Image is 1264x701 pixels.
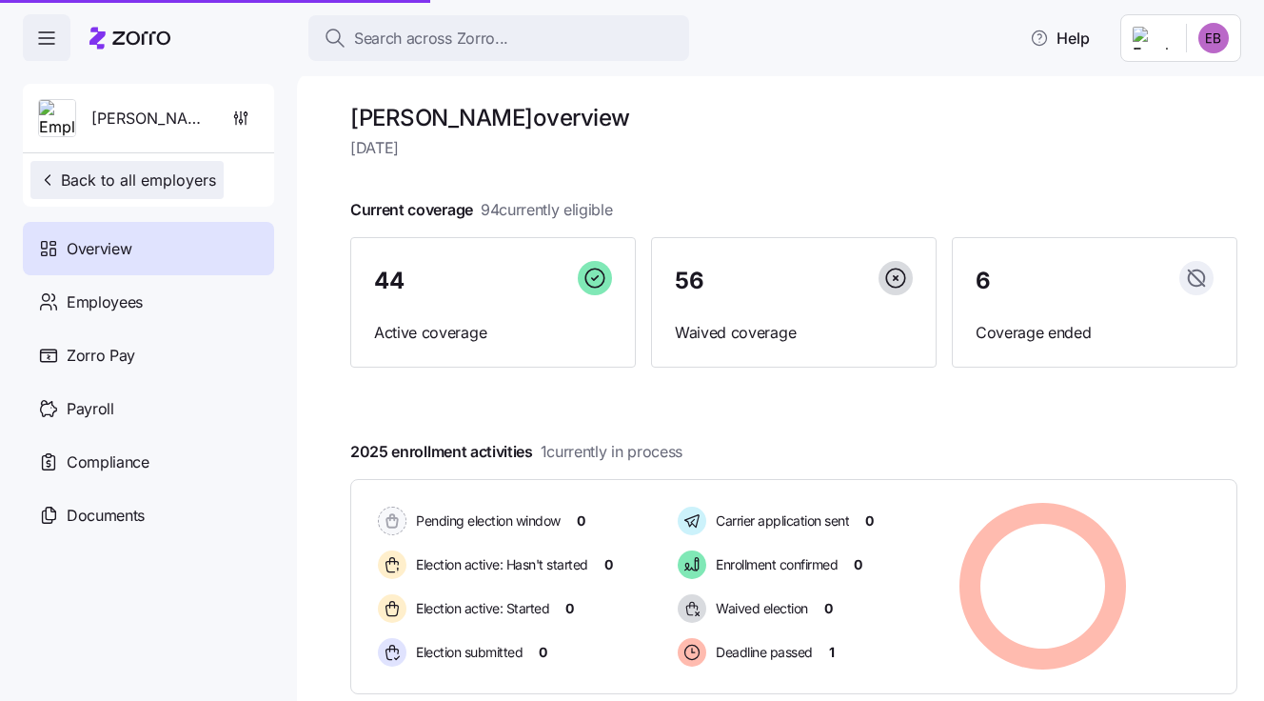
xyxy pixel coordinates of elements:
span: 0 [865,511,874,531]
span: 56 [675,270,703,292]
button: Back to all employers [30,161,224,199]
span: 0 [565,599,574,618]
span: Compliance [67,451,149,474]
span: Carrier application sent [710,511,849,531]
img: Employer logo [1133,27,1171,50]
span: Documents [67,504,145,528]
a: Payroll [23,382,274,435]
img: e893a1d701ecdfe11b8faa3453cd5ce7 [1198,23,1229,53]
a: Zorro Pay [23,329,274,382]
span: Waived election [710,599,808,618]
span: 94 currently eligible [481,198,613,222]
span: Employees [67,290,143,314]
span: [DATE] [350,136,1237,160]
span: 0 [539,643,547,662]
a: Documents [23,489,274,542]
img: Employer logo [39,100,75,138]
span: 0 [824,599,833,618]
span: Search across Zorro... [354,27,508,50]
span: Help [1030,27,1090,50]
span: 1 currently in process [541,440,682,464]
span: Coverage ended [976,321,1214,345]
span: [PERSON_NAME] [91,107,207,130]
h1: [PERSON_NAME] overview [350,103,1237,132]
span: 6 [976,270,991,292]
span: 0 [604,555,613,574]
button: Search across Zorro... [308,15,689,61]
span: Zorro Pay [67,344,135,368]
span: 1 [829,643,835,662]
span: Election active: Started [410,599,549,618]
span: 0 [577,511,585,531]
span: 2025 enrollment activities [350,440,682,464]
a: Compliance [23,435,274,489]
span: Pending election window [410,511,561,531]
span: Deadline passed [710,643,813,662]
span: 0 [854,555,862,574]
span: Current coverage [350,198,613,222]
span: Enrollment confirmed [710,555,838,574]
span: Active coverage [374,321,612,345]
span: Election active: Hasn't started [410,555,588,574]
span: Election submitted [410,643,523,662]
a: Overview [23,222,274,275]
span: Overview [67,237,131,261]
button: Help [1015,19,1105,57]
span: Payroll [67,397,114,421]
a: Employees [23,275,274,329]
span: Waived coverage [675,321,913,345]
span: Back to all employers [38,169,216,191]
span: 44 [374,270,404,292]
